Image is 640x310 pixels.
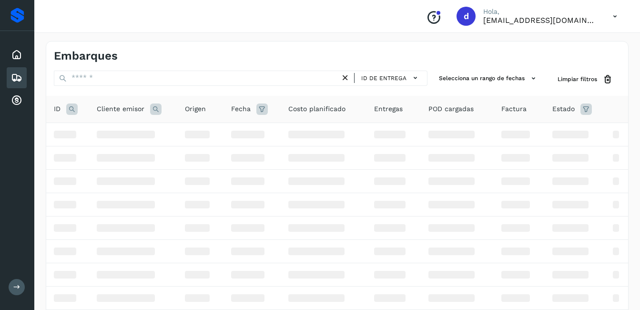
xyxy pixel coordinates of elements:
[7,90,27,111] div: Cuentas por cobrar
[231,104,251,114] span: Fecha
[558,75,597,83] span: Limpiar filtros
[288,104,345,114] span: Costo planificado
[483,8,598,16] p: Hola,
[552,104,575,114] span: Estado
[185,104,206,114] span: Origen
[97,104,144,114] span: Cliente emisor
[374,104,403,114] span: Entregas
[7,67,27,88] div: Embarques
[550,71,620,88] button: Limpiar filtros
[361,74,406,83] span: ID de entrega
[54,104,61,114] span: ID
[7,44,27,65] div: Inicio
[54,49,118,63] h4: Embarques
[501,104,527,114] span: Factura
[358,71,423,85] button: ID de entrega
[435,71,542,86] button: Selecciona un rango de fechas
[428,104,474,114] span: POD cargadas
[483,16,598,25] p: dcordero@grupoterramex.com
